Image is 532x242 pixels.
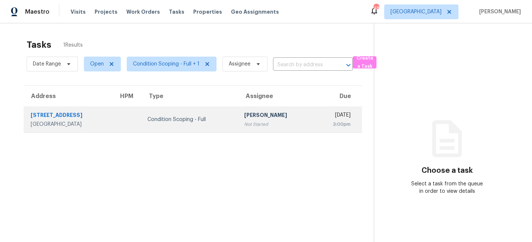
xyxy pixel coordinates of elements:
span: Create a Task [357,54,373,71]
span: Tasks [169,9,184,14]
input: Search by address [273,59,332,71]
th: Type [141,86,238,107]
span: Open [90,60,104,68]
th: Assignee [238,86,314,107]
div: [DATE] [320,111,351,121]
div: Condition Scoping - Full [147,116,232,123]
div: [PERSON_NAME] [244,111,308,121]
span: Assignee [229,60,250,68]
span: [PERSON_NAME] [476,8,521,16]
div: Not Started [244,121,308,128]
th: HPM [113,86,141,107]
span: Condition Scoping - Full + 1 [133,60,199,68]
div: Select a task from the queue in order to view details [411,180,484,195]
h2: Tasks [27,41,51,48]
span: Maestro [25,8,50,16]
div: [GEOGRAPHIC_DATA] [31,121,107,128]
span: Properties [193,8,222,16]
span: Geo Assignments [231,8,279,16]
th: Address [24,86,113,107]
h3: Choose a task [422,167,473,174]
span: Date Range [33,60,61,68]
button: Create a Task [353,56,376,68]
span: Visits [71,8,86,16]
span: 1 Results [63,41,83,49]
span: Work Orders [126,8,160,16]
div: 3:00pm [320,121,351,128]
span: Projects [95,8,117,16]
span: [GEOGRAPHIC_DATA] [391,8,441,16]
button: Open [343,60,354,70]
div: [STREET_ADDRESS] [31,111,107,121]
div: 48 [374,4,379,12]
th: Due [314,86,362,107]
